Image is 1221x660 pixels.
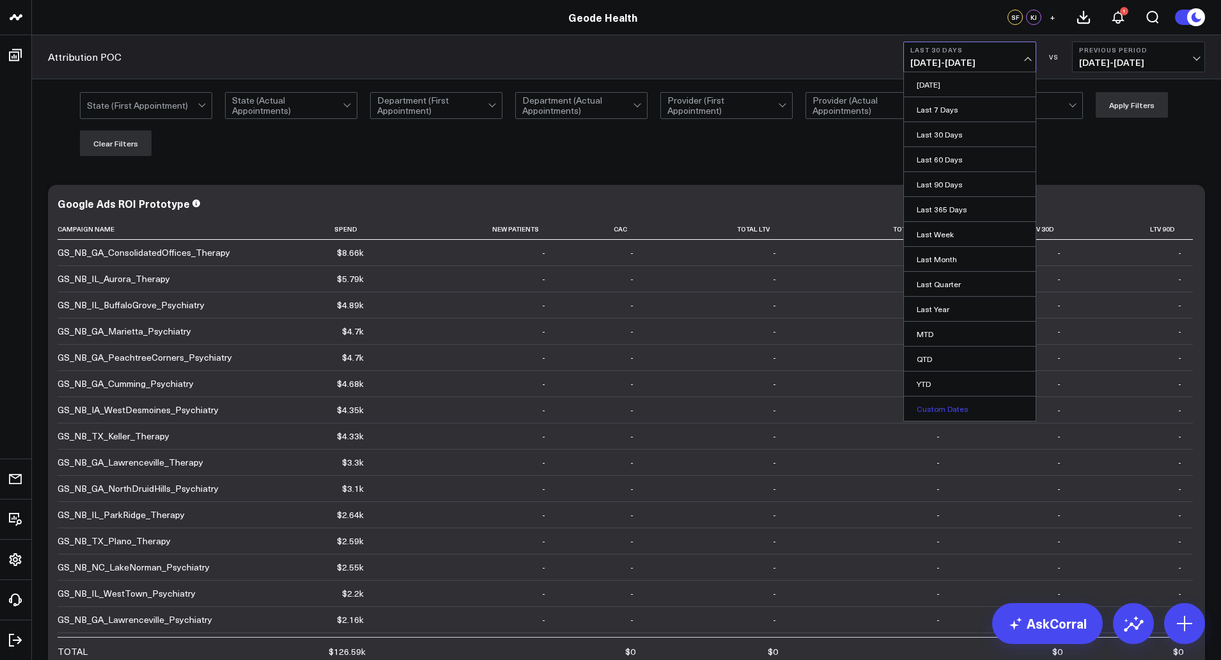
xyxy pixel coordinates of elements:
[1178,561,1181,574] div: -
[904,72,1036,97] a: [DATE]
[904,347,1036,371] a: QTD
[1178,351,1181,364] div: -
[937,587,940,600] div: -
[542,535,545,547] div: -
[630,535,634,547] div: -
[630,508,634,521] div: -
[1178,272,1181,285] div: -
[904,97,1036,122] a: Last 7 Days
[568,10,637,24] a: Geode Health
[337,535,364,547] div: $2.59k
[1178,377,1181,390] div: -
[58,272,170,285] div: GS_NB_IL_Aurora_Therapy
[342,325,364,338] div: $4.7k
[773,456,776,469] div: -
[937,482,940,495] div: -
[1057,351,1061,364] div: -
[630,430,634,443] div: -
[904,147,1036,171] a: Last 60 Days
[58,404,219,416] div: GS_NB_IA_WestDesmoines_Psychiatry
[1057,404,1061,416] div: -
[904,397,1036,421] a: Custom Dates
[337,272,364,285] div: $5.79k
[630,272,634,285] div: -
[625,645,635,658] div: $0
[904,122,1036,146] a: Last 30 Days
[1057,246,1061,259] div: -
[773,272,776,285] div: -
[1178,325,1181,338] div: -
[337,613,364,626] div: $2.16k
[542,482,545,495] div: -
[337,561,364,574] div: $2.55k
[630,246,634,259] div: -
[58,351,232,364] div: GS_NB_GA_PeachtreeCorners_Psychiatry
[1057,272,1061,285] div: -
[1052,645,1062,658] div: $0
[1178,299,1181,311] div: -
[773,535,776,547] div: -
[1045,10,1060,25] button: +
[630,377,634,390] div: -
[337,404,364,416] div: $4.35k
[542,430,545,443] div: -
[773,325,776,338] div: -
[58,561,210,574] div: GS_NB_NC_LakeNorman_Psychiatry
[773,561,776,574] div: -
[1007,10,1023,25] div: SF
[1072,219,1193,240] th: Ltv 90d
[904,197,1036,221] a: Last 365 Days
[1072,42,1205,72] button: Previous Period[DATE]-[DATE]
[48,50,121,64] a: Attribution POC
[58,535,171,547] div: GS_NB_TX_Plano_Therapy
[773,613,776,626] div: -
[58,456,203,469] div: GS_NB_GA_Lawrenceville_Therapy
[1057,325,1061,338] div: -
[1079,58,1198,68] span: [DATE] - [DATE]
[1079,46,1198,54] b: Previous Period
[773,430,776,443] div: -
[342,456,364,469] div: $3.3k
[1178,404,1181,416] div: -
[1057,430,1061,443] div: -
[58,219,244,240] th: Campaign Name
[342,482,364,495] div: $3.1k
[337,246,364,259] div: $8.66k
[1057,535,1061,547] div: -
[937,430,940,443] div: -
[645,219,788,240] th: Total Ltv
[904,172,1036,196] a: Last 90 Days
[80,130,152,156] button: Clear Filters
[904,222,1036,246] a: Last Week
[58,645,88,658] div: TOTAL
[542,456,545,469] div: -
[1057,377,1061,390] div: -
[58,508,185,521] div: GS_NB_IL_ParkRidge_Therapy
[337,299,364,311] div: $4.89k
[1173,645,1183,658] div: $0
[1050,13,1055,22] span: +
[992,603,1103,644] a: AskCorral
[542,325,545,338] div: -
[1043,53,1066,61] div: VS
[773,404,776,416] div: -
[542,377,545,390] div: -
[630,299,634,311] div: -
[910,46,1029,54] b: Last 30 Days
[58,587,196,600] div: GS_NB_IL_WestTown_Psychiatry
[542,587,545,600] div: -
[773,351,776,364] div: -
[1178,246,1181,259] div: -
[542,613,545,626] div: -
[58,482,219,495] div: GS_NB_GA_NorthDruidHills_Psychiatry
[1057,587,1061,600] div: -
[937,508,940,521] div: -
[58,325,191,338] div: GS_NB_GA_Marietta_Psychiatry
[244,219,375,240] th: Spend
[1026,10,1041,25] div: KJ
[630,587,634,600] div: -
[904,372,1036,396] a: YTD
[337,430,364,443] div: $4.33k
[904,247,1036,271] a: Last Month
[1178,430,1181,443] div: -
